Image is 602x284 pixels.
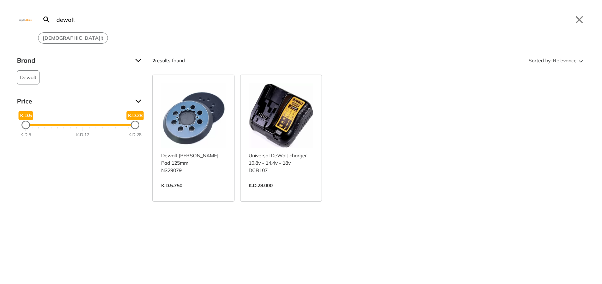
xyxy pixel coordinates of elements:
strong: 2 [152,57,155,64]
span: Price [17,96,130,107]
svg: Sort [577,56,585,65]
div: results found [152,55,185,66]
input: Search… [55,11,570,28]
button: Sorted by:Relevance Sort [527,55,585,66]
img: Close [17,18,34,21]
button: Close [574,14,585,25]
svg: Search [42,15,51,24]
span: lt [43,34,103,42]
div: K.D.5 [20,132,31,138]
div: Minimum Price [22,121,30,129]
button: Dewalt [17,70,39,84]
span: Dewalt [20,71,36,84]
span: Relevance [553,55,577,66]
div: Maximum Price [131,121,139,129]
div: K.D.17 [76,132,89,138]
div: K.D.28 [129,132,142,138]
span: Brand [17,55,130,66]
strong: [DEMOGRAPHIC_DATA] [43,35,101,41]
div: Suggestion: dewalt [38,32,108,44]
button: Select suggestion: dewalt [38,33,108,43]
